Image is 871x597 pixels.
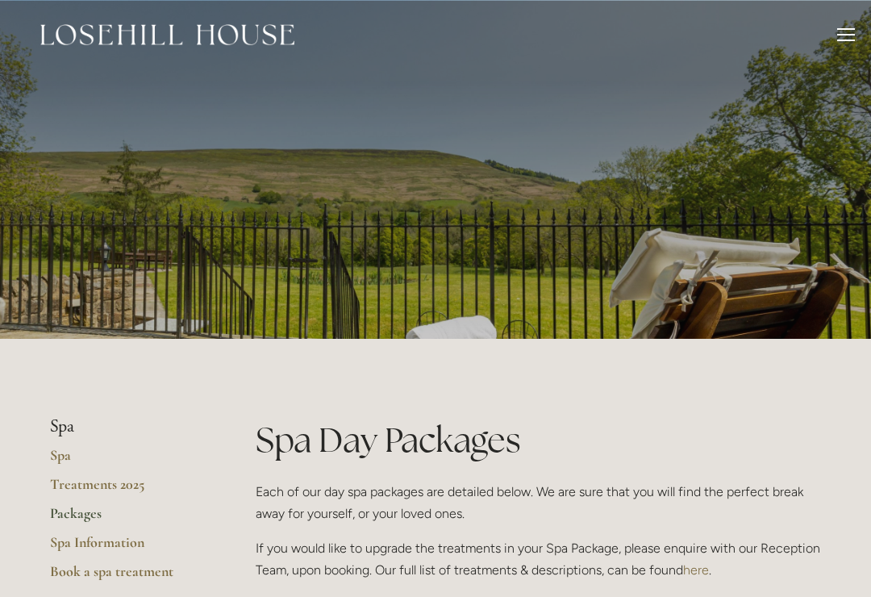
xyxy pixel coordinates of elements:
a: Packages [50,504,204,533]
img: Losehill House [40,24,294,45]
a: here [683,562,709,578]
li: Spa [50,416,204,437]
p: Each of our day spa packages are detailed below. We are sure that you will find the perfect break... [256,481,821,524]
p: If you would like to upgrade the treatments in your Spa Package, please enquire with our Receptio... [256,537,821,581]
a: Book a spa treatment [50,562,204,591]
a: Spa [50,446,204,475]
h1: Spa Day Packages [256,416,821,464]
a: Treatments 2025 [50,475,204,504]
a: Spa Information [50,533,204,562]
